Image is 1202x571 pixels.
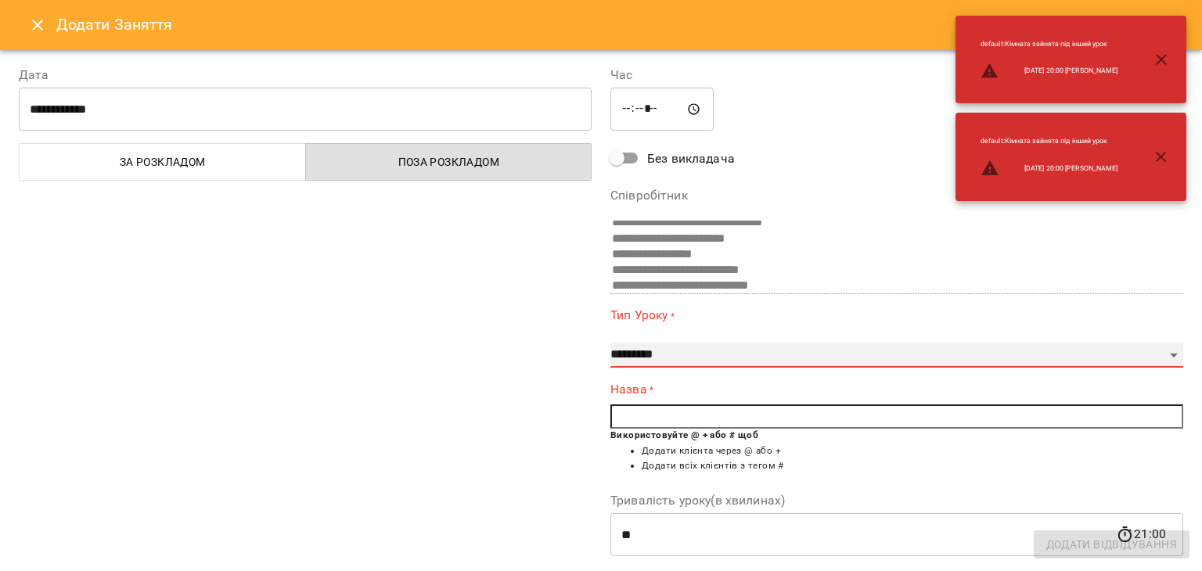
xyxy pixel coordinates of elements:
[642,458,1183,474] li: Додати всіх клієнтів з тегом #
[642,444,1183,459] li: Додати клієнта через @ або +
[968,33,1130,56] li: default : Кімната зайнята під інший урок
[29,153,297,171] span: За розкладом
[19,69,592,81] label: Дата
[610,429,758,440] b: Використовуйте @ + або # щоб
[19,6,56,44] button: Close
[968,56,1130,87] li: [DATE] 20:00 [PERSON_NAME]
[315,153,583,171] span: Поза розкладом
[305,143,592,181] button: Поза розкладом
[610,189,1183,202] label: Співробітник
[610,69,1183,81] label: Час
[610,307,1183,325] label: Тип Уроку
[968,153,1130,184] li: [DATE] 20:00 [PERSON_NAME]
[610,380,1183,398] label: Назва
[647,149,735,168] span: Без викладача
[968,130,1130,153] li: default : Кімната зайнята під інший урок
[56,13,1183,37] h6: Додати Заняття
[610,494,1183,507] label: Тривалість уроку(в хвилинах)
[19,143,306,181] button: За розкладом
